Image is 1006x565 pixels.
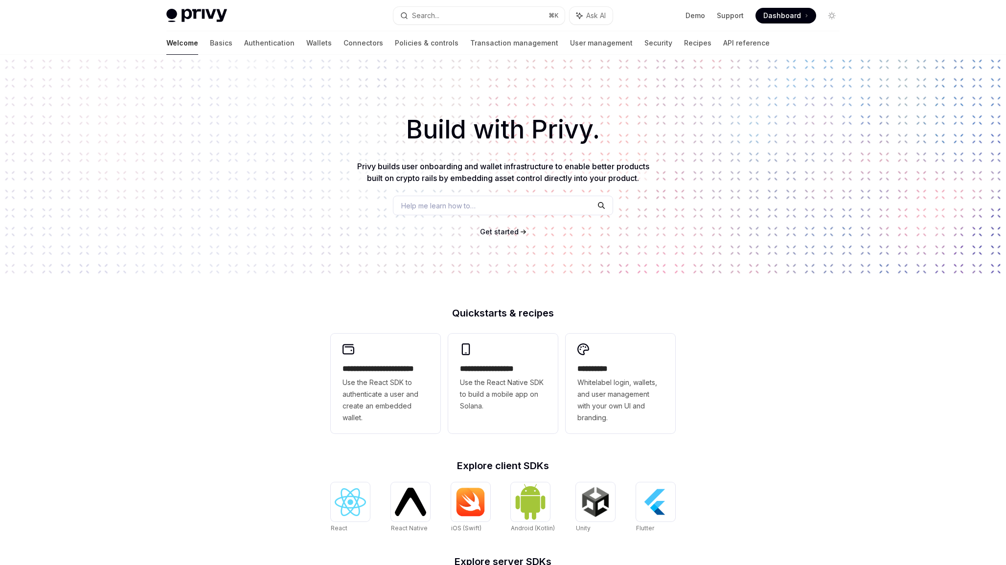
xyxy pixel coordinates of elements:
a: React NativeReact Native [391,482,430,533]
span: Flutter [636,524,654,532]
a: Dashboard [755,8,816,23]
a: Security [644,31,672,55]
a: Demo [686,11,705,21]
span: Ask AI [586,11,606,21]
a: User management [570,31,633,55]
a: UnityUnity [576,482,615,533]
img: Flutter [640,486,671,518]
a: Support [717,11,744,21]
h2: Explore client SDKs [331,461,675,471]
a: iOS (Swift)iOS (Swift) [451,482,490,533]
a: Android (Kotlin)Android (Kotlin) [511,482,555,533]
a: **** **** **** ***Use the React Native SDK to build a mobile app on Solana. [448,334,558,433]
a: Authentication [244,31,295,55]
button: Toggle dark mode [824,8,840,23]
div: Search... [412,10,439,22]
a: Recipes [684,31,711,55]
img: React [335,488,366,516]
a: API reference [723,31,770,55]
span: Get started [480,227,519,236]
button: Search...⌘K [393,7,565,24]
a: Welcome [166,31,198,55]
span: Android (Kotlin) [511,524,555,532]
img: light logo [166,9,227,23]
a: Get started [480,227,519,237]
img: Unity [580,486,611,518]
img: Android (Kotlin) [515,483,546,520]
span: Whitelabel login, wallets, and user management with your own UI and branding. [577,377,663,424]
span: Help me learn how to… [401,201,476,211]
span: iOS (Swift) [451,524,481,532]
h2: Quickstarts & recipes [331,308,675,318]
span: React [331,524,347,532]
span: React Native [391,524,428,532]
button: Ask AI [570,7,613,24]
img: iOS (Swift) [455,487,486,517]
img: React Native [395,488,426,516]
a: Basics [210,31,232,55]
a: Wallets [306,31,332,55]
a: Policies & controls [395,31,458,55]
h1: Build with Privy. [16,111,990,149]
span: Privy builds user onboarding and wallet infrastructure to enable better products built on crypto ... [357,161,649,183]
a: Transaction management [470,31,558,55]
span: ⌘ K [549,12,559,20]
a: **** *****Whitelabel login, wallets, and user management with your own UI and branding. [566,334,675,433]
span: Unity [576,524,591,532]
a: FlutterFlutter [636,482,675,533]
span: Use the React Native SDK to build a mobile app on Solana. [460,377,546,412]
a: Connectors [343,31,383,55]
span: Dashboard [763,11,801,21]
a: ReactReact [331,482,370,533]
span: Use the React SDK to authenticate a user and create an embedded wallet. [343,377,429,424]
